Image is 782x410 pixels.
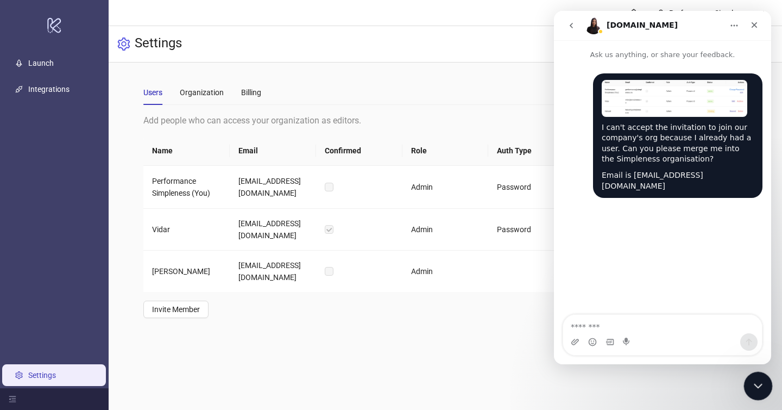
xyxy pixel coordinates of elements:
[230,136,316,166] th: Email
[665,7,757,19] div: Performance Simpleness
[28,85,70,94] a: Integrations
[143,251,230,292] td: [PERSON_NAME]
[9,395,16,403] span: menu-fold
[402,251,489,292] td: Admin
[402,136,489,166] th: Role
[143,166,230,209] td: Performance Simpleness (You)
[28,59,54,67] a: Launch
[488,166,575,209] td: Password
[143,114,748,127] div: Add people who can access your organization as editors.
[143,136,230,166] th: Name
[630,9,638,16] span: bell
[230,209,316,251] td: [EMAIL_ADDRESS][DOMAIN_NAME]
[402,166,489,209] td: Admin
[402,209,489,251] td: Admin
[135,35,182,53] h3: Settings
[117,38,130,51] span: setting
[152,305,200,314] span: Invite Member
[230,166,316,209] td: [EMAIL_ADDRESS][DOMAIN_NAME]
[488,136,575,166] th: Auth Type
[143,209,230,251] td: Vidar
[143,86,162,98] div: Users
[554,11,771,364] iframe: Intercom live chat
[316,136,402,166] th: Confirmed
[230,251,316,292] td: [EMAIL_ADDRESS][DOMAIN_NAME]
[241,86,261,98] div: Billing
[28,371,56,380] a: Settings
[143,301,209,318] button: Invite Member
[757,9,765,17] span: down
[180,86,224,98] div: Organization
[657,9,665,17] span: user
[744,372,773,401] iframe: Intercom live chat
[488,209,575,251] td: Password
